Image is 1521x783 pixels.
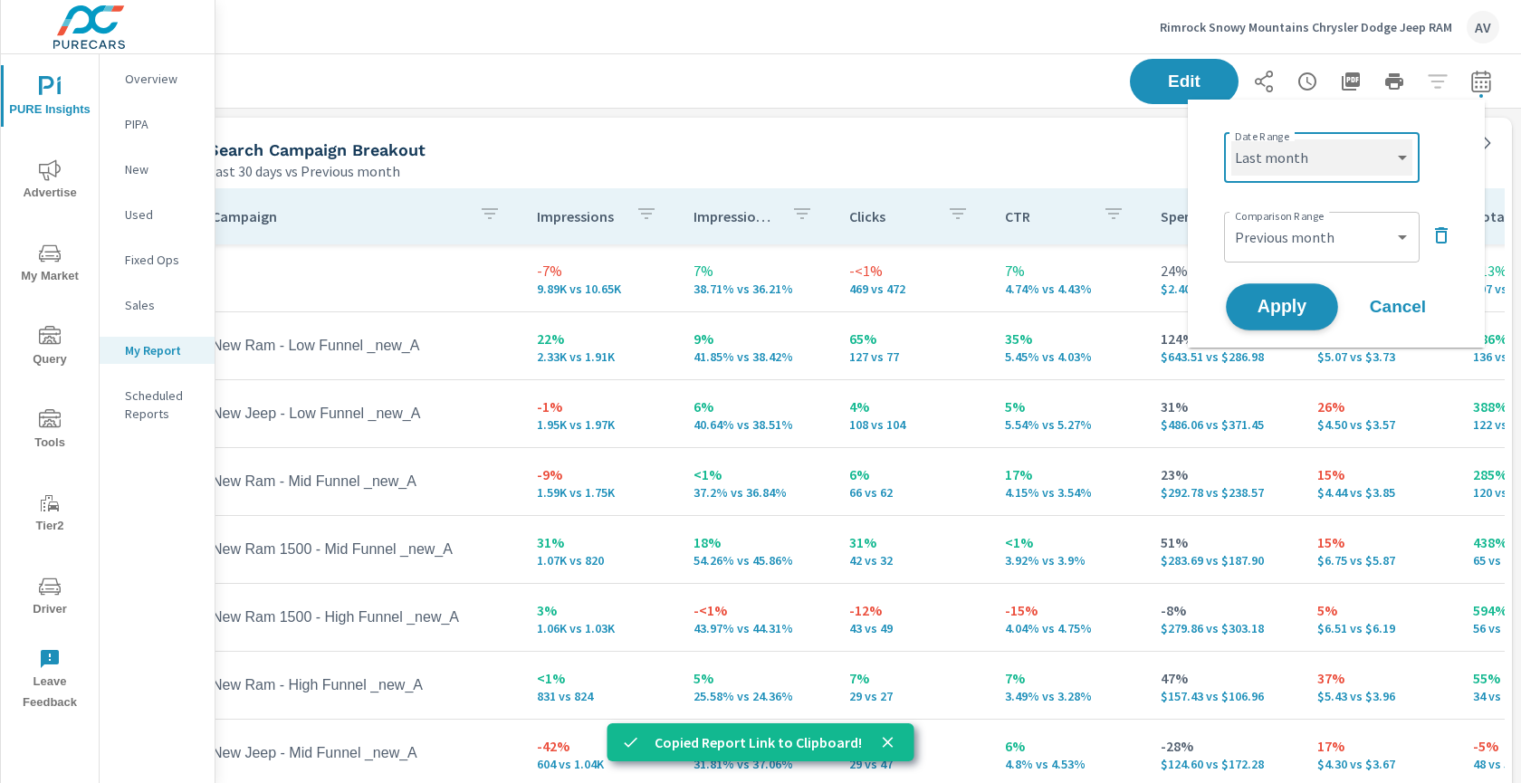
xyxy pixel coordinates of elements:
[537,599,664,621] p: 3%
[849,396,976,417] p: 4%
[694,553,820,568] p: 54.26% vs 45.86%
[125,70,200,88] p: Overview
[1245,299,1319,316] span: Apply
[655,731,862,753] p: Copied Report Link to Clipboard!
[694,396,820,417] p: 6%
[1317,349,1444,364] p: $5.07 vs $3.73
[1005,689,1132,703] p: 3.49% vs 3.28%
[1161,667,1287,689] p: 47%
[849,599,976,621] p: -12%
[1005,531,1132,553] p: <1%
[6,409,93,454] span: Tools
[1467,11,1499,43] div: AV
[100,246,215,273] div: Fixed Ops
[849,417,976,432] p: 108 vs 104
[1005,207,1088,225] p: CTR
[1161,328,1287,349] p: 124%
[1148,73,1220,90] span: Edit
[537,207,620,225] p: Impressions
[849,689,976,703] p: 29 vs 27
[1005,667,1132,689] p: 7%
[1317,553,1444,568] p: $6.75 vs $5.87
[1317,667,1444,689] p: 37%
[849,621,976,635] p: 43 vs 49
[1161,417,1287,432] p: $486.06 vs $371.45
[1005,328,1132,349] p: 35%
[1005,396,1132,417] p: 5%
[694,207,777,225] p: Impression Share
[125,251,200,269] p: Fixed Ops
[849,485,976,500] p: 66 vs 62
[100,156,215,183] div: New
[100,65,215,92] div: Overview
[537,621,664,635] p: 1,064 vs 1,032
[537,667,664,689] p: <1%
[1005,621,1132,635] p: 4.04% vs 4.75%
[849,282,976,296] p: 469 vs 472
[1130,59,1239,104] button: Edit
[694,417,820,432] p: 40.64% vs 38.51%
[1161,260,1287,282] p: 24%
[197,391,522,436] td: New Jeep - Low Funnel _new_A
[537,328,664,349] p: 22%
[537,396,664,417] p: -1%
[1161,599,1287,621] p: -8%
[125,387,200,423] p: Scheduled Reports
[1317,689,1444,703] p: $5.43 vs $3.96
[1226,283,1338,330] button: Apply
[208,160,400,182] p: Last 30 days vs Previous month
[537,757,664,771] p: 604 vs 1,037
[1161,735,1287,757] p: -28%
[537,531,664,553] p: 31%
[694,599,820,621] p: -<1%
[197,730,522,776] td: New Jeep - Mid Funnel _new_A
[537,553,664,568] p: 1,071 vs 820
[1362,299,1434,315] span: Cancel
[694,689,820,703] p: 25.58% vs 24.36%
[1317,417,1444,432] p: $4.50 vs $3.57
[694,621,820,635] p: 43.97% vs 44.31%
[1317,485,1444,500] p: $4.44 vs $3.85
[537,282,664,296] p: 9,888 vs 10,650
[849,553,976,568] p: 42 vs 32
[1317,531,1444,553] p: 15%
[1005,349,1132,364] p: 5.45% vs 4.03%
[1161,531,1287,553] p: 51%
[6,492,93,537] span: Tier2
[1005,260,1132,282] p: 7%
[1005,485,1132,500] p: 4.15% vs 3.54%
[849,757,976,771] p: 29 vs 47
[197,459,522,504] td: New Ram - Mid Funnel _new_A
[197,323,522,368] td: New Ram - Low Funnel _new_A
[100,291,215,319] div: Sales
[1161,207,1244,225] p: Spend
[6,326,93,370] span: Query
[1161,349,1287,364] p: $643.51 vs $286.98
[537,260,664,282] p: -7%
[1161,463,1287,485] p: 23%
[537,349,664,364] p: 2,330 vs 1,910
[694,531,820,553] p: 18%
[1,54,99,721] div: nav menu
[1161,485,1287,500] p: $292.78 vs $238.57
[1005,417,1132,432] p: 5.54% vs 5.27%
[1376,63,1412,100] button: Print Report
[1317,463,1444,485] p: 15%
[125,341,200,359] p: My Report
[694,349,820,364] p: 41.85% vs 38.42%
[125,115,200,133] p: PIPA
[6,159,93,204] span: Advertise
[1333,63,1369,100] button: "Export Report to PDF"
[849,260,976,282] p: -<1%
[537,735,664,757] p: -42%
[849,463,976,485] p: 6%
[1317,757,1444,771] p: $4.30 vs $3.67
[100,382,215,427] div: Scheduled Reports
[537,485,664,500] p: 1,592 vs 1,752
[537,417,664,432] p: 1,951 vs 1,973
[6,76,93,120] span: PURE Insights
[125,205,200,224] p: Used
[197,663,522,708] td: New Ram - High Funnel _new_A
[694,260,820,282] p: 7%
[6,243,93,287] span: My Market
